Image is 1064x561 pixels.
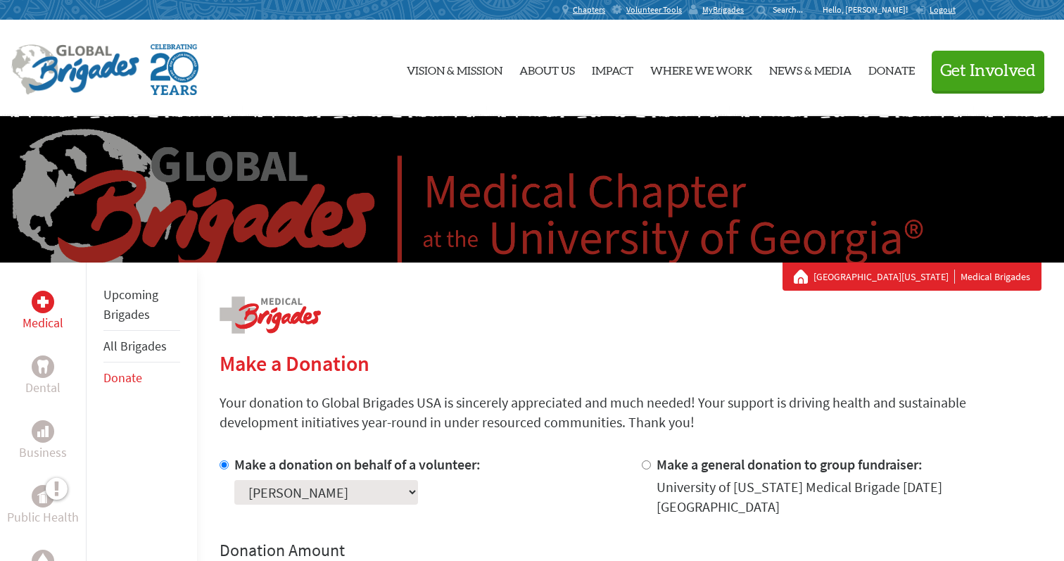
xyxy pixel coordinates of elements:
span: Volunteer Tools [626,4,682,15]
button: Get Involved [932,51,1044,91]
h2: Make a Donation [220,351,1041,376]
div: Business [32,420,54,443]
a: MedicalMedical [23,291,63,333]
li: Donate [103,363,180,393]
span: Get Involved [940,63,1036,80]
input: Search... [773,4,813,15]
img: Medical [37,296,49,308]
label: Make a general donation to group fundraiser: [657,455,923,473]
span: MyBrigades [702,4,744,15]
a: DentalDental [25,355,61,398]
p: Your donation to Global Brigades USA is sincerely appreciated and much needed! Your support is dr... [220,393,1041,432]
a: Where We Work [650,32,752,105]
div: Dental [32,355,54,378]
img: logo-medical.png [220,296,321,334]
a: Donate [103,370,142,386]
p: Hello, [PERSON_NAME]! [823,4,915,15]
a: All Brigades [103,338,167,354]
div: Public Health [32,485,54,508]
p: Business [19,443,67,462]
a: [GEOGRAPHIC_DATA][US_STATE] [813,270,955,284]
a: Upcoming Brigades [103,286,158,322]
img: Global Brigades Celebrating 20 Years [151,44,198,95]
p: Dental [25,378,61,398]
a: Public HealthPublic Health [7,485,79,527]
p: Medical [23,313,63,333]
a: News & Media [769,32,851,105]
div: University of [US_STATE] Medical Brigade [DATE] [GEOGRAPHIC_DATA] [657,477,1041,517]
a: Vision & Mission [407,32,502,105]
a: BusinessBusiness [19,420,67,462]
div: Medical [32,291,54,313]
li: All Brigades [103,331,180,363]
li: Upcoming Brigades [103,279,180,331]
p: Public Health [7,508,79,527]
a: About Us [519,32,575,105]
img: Public Health [37,489,49,503]
a: Impact [592,32,633,105]
a: Donate [868,32,915,105]
span: Chapters [573,4,605,15]
img: Dental [37,360,49,373]
label: Make a donation on behalf of a volunteer: [234,455,481,473]
a: Logout [915,4,956,15]
span: Logout [930,4,956,15]
div: Medical Brigades [794,270,1030,284]
img: Global Brigades Logo [11,44,139,95]
img: Business [37,426,49,437]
